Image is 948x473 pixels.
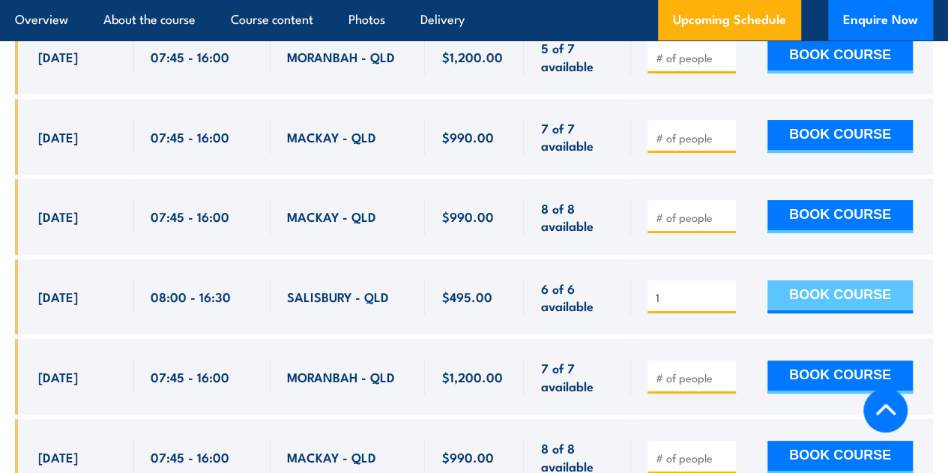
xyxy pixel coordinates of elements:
[540,199,615,235] span: 8 of 8 available
[540,119,615,154] span: 7 of 7 available
[38,208,78,225] span: [DATE]
[656,130,731,145] input: # of people
[151,128,229,145] span: 07:45 - 16:00
[656,50,731,65] input: # of people
[540,359,615,394] span: 7 of 7 available
[767,120,913,153] button: BOOK COURSE
[38,448,78,466] span: [DATE]
[540,39,615,74] span: 5 of 7 available
[38,368,78,385] span: [DATE]
[151,448,229,466] span: 07:45 - 16:00
[151,208,229,225] span: 07:45 - 16:00
[38,128,78,145] span: [DATE]
[656,451,731,466] input: # of people
[287,368,395,385] span: MORANBAH - QLD
[287,48,395,65] span: MORANBAH - QLD
[441,128,493,145] span: $990.00
[656,370,731,385] input: # of people
[287,288,389,305] span: SALISBURY - QLD
[767,200,913,233] button: BOOK COURSE
[38,288,78,305] span: [DATE]
[38,48,78,65] span: [DATE]
[656,210,731,225] input: # of people
[441,368,502,385] span: $1,200.00
[656,290,731,305] input: # of people
[441,288,492,305] span: $495.00
[441,48,502,65] span: $1,200.00
[287,448,376,466] span: MACKAY - QLD
[441,448,493,466] span: $990.00
[540,280,615,315] span: 6 of 6 available
[151,368,229,385] span: 07:45 - 16:00
[151,288,231,305] span: 08:00 - 16:30
[287,128,376,145] span: MACKAY - QLD
[287,208,376,225] span: MACKAY - QLD
[767,280,913,313] button: BOOK COURSE
[441,208,493,225] span: $990.00
[767,361,913,394] button: BOOK COURSE
[767,40,913,73] button: BOOK COURSE
[151,48,229,65] span: 07:45 - 16:00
